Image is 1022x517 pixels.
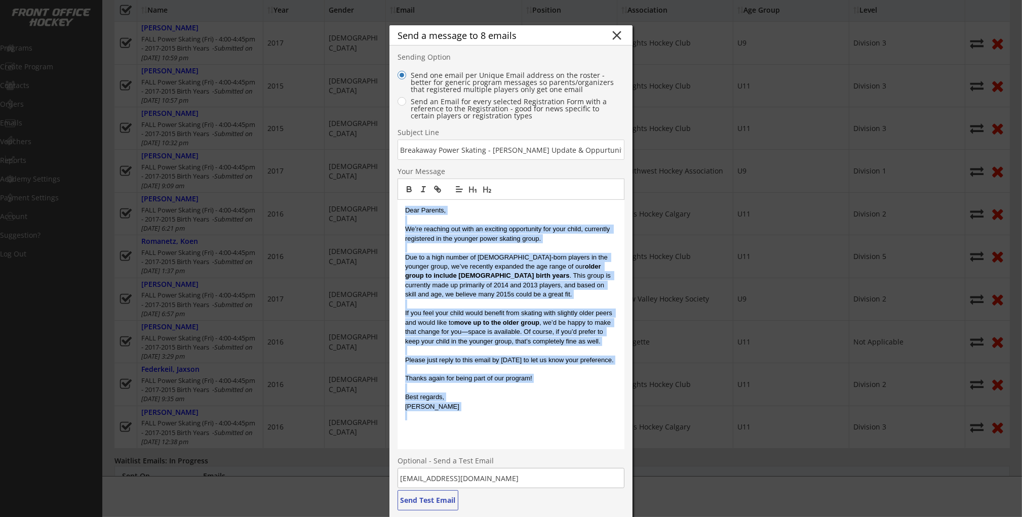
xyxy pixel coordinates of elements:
[408,98,624,119] label: Send an Email for every selected Registration Form with a reference to the Registration - good fo...
[398,490,458,510] button: Send Test Email
[398,168,469,177] div: Your Message
[405,253,617,299] p: Due to a high number of [DEMOGRAPHIC_DATA]-born players in the younger group, we’ve recently expa...
[405,225,617,243] p: We’re reaching out with an exciting opportunity for your child, currently registered in the young...
[398,54,469,62] div: Sending Option
[398,129,469,138] div: Subject Line
[398,31,609,40] div: Send a message to 8 emails
[398,468,624,488] input: Email address
[452,183,466,195] span: Text alignment
[405,206,617,215] p: Dear Parents,
[405,309,617,346] p: If you feel your child would benefit from skating with slightly older peers and would like to , w...
[405,374,617,383] p: Thanks again for being part of our program!
[398,457,590,466] div: Optional - Send a Test Email
[398,140,624,160] input: Type here...
[408,72,624,93] label: Send one email per Unique Email address on the roster - better for generic program messages so pa...
[454,319,539,326] strong: move up to the older group
[405,402,617,411] p: [PERSON_NAME]
[405,356,617,365] p: Please just reply to this email by [DATE] to let us know your preference.
[405,393,617,402] p: Best regards,
[609,28,624,43] button: close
